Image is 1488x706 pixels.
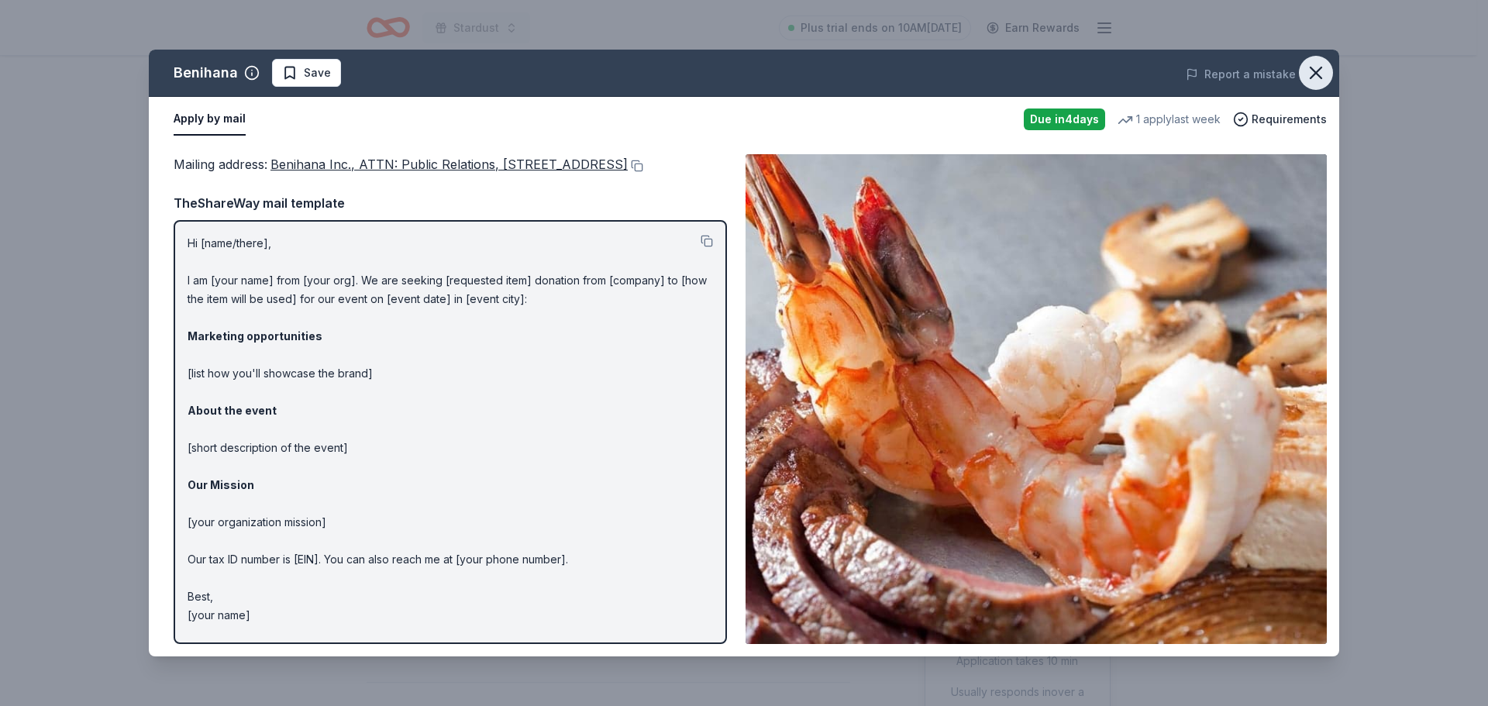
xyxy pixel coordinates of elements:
div: Benihana [174,60,238,85]
button: Report a mistake [1186,65,1296,84]
div: Due in 4 days [1024,108,1105,130]
button: Requirements [1233,110,1327,129]
span: Save [304,64,331,82]
span: Requirements [1252,110,1327,129]
img: Image for Benihana [746,154,1327,644]
div: Mailing address : [174,154,727,174]
strong: About the event [188,404,277,417]
button: Save [272,59,341,87]
strong: Marketing opportunities [188,329,322,343]
div: 1 apply last week [1118,110,1221,129]
p: Hi [name/there], I am [your name] from [your org]. We are seeking [requested item] donation from ... [188,234,713,625]
strong: Our Mission [188,478,254,491]
span: Benihana Inc., ATTN: Public Relations, [STREET_ADDRESS] [270,157,628,172]
button: Apply by mail [174,103,246,136]
div: TheShareWay mail template [174,193,727,213]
